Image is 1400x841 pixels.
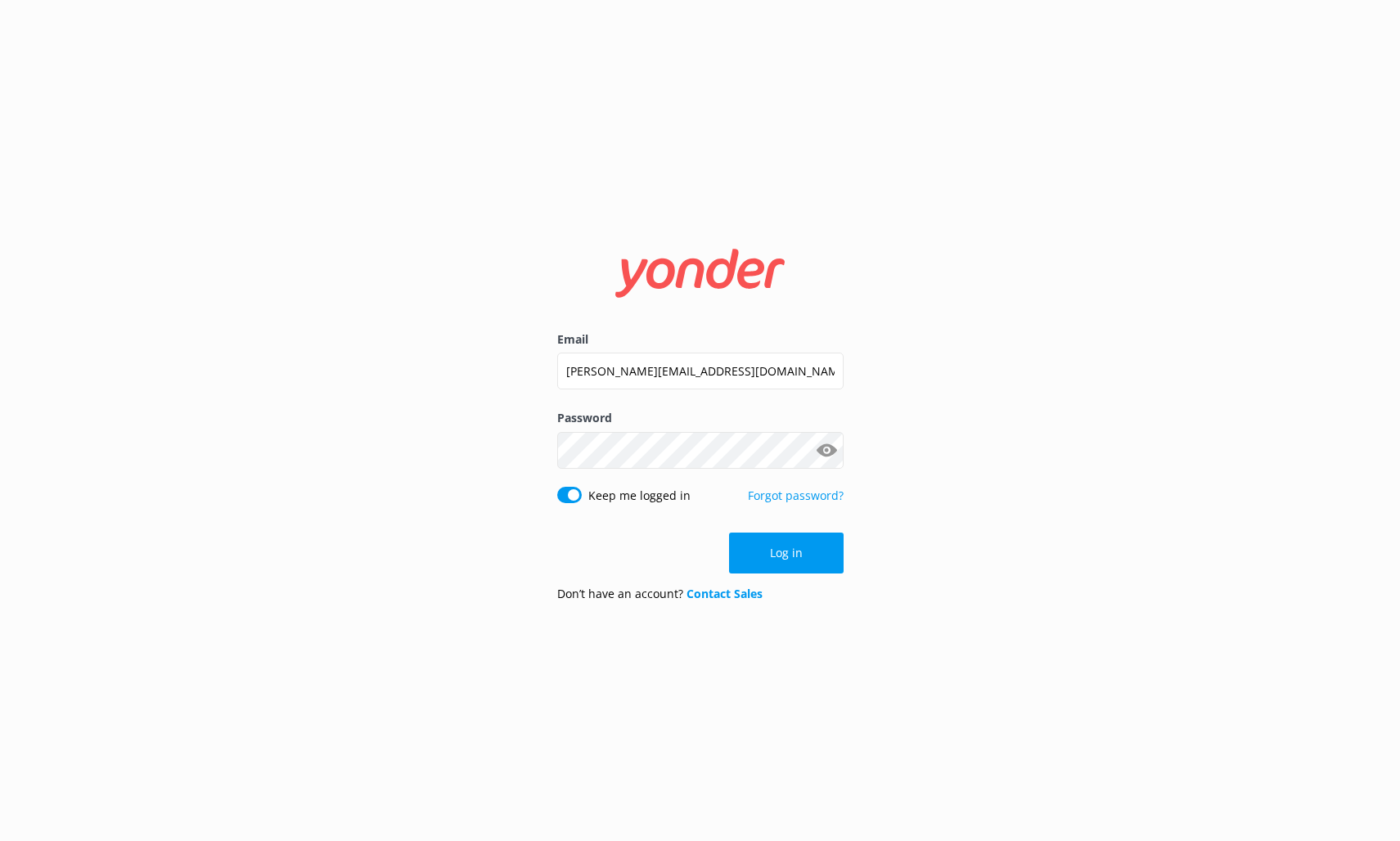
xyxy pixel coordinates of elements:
[748,488,844,503] a: Forgot password?
[811,434,844,466] button: Show password
[557,585,763,603] p: Don’t have an account?
[557,409,844,427] label: Password
[686,586,763,601] a: Contact Sales
[557,353,844,389] input: user@emailaddress.com
[588,487,691,505] label: Keep me logged in
[557,331,844,349] label: Email
[729,533,844,573] button: Log in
